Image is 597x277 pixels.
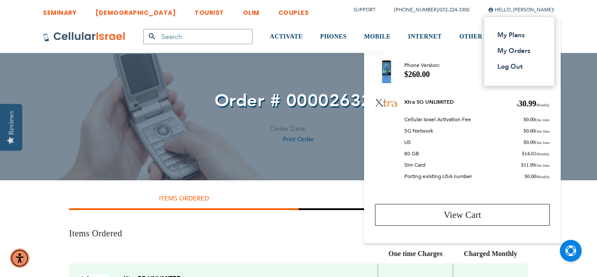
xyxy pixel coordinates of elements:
span: 80 GB [404,150,419,157]
span: OTHER SERVICES [459,33,517,40]
a: PHONES [320,21,347,53]
div: Reviews [7,111,15,135]
div: Accessibility Menu [10,249,29,268]
span: 0.00 [524,127,550,134]
dt: Phone Version [404,60,440,70]
span: One time [535,140,550,145]
a: SEMINARY [43,2,76,18]
a: My Plans [497,31,536,39]
a: View Cart [375,204,550,226]
span: View Cart [444,210,481,220]
span: $ [524,116,526,123]
a: Print Order [283,135,314,144]
span: On Hold [287,114,310,122]
span: One time [535,129,550,133]
a: Support [354,7,375,13]
span: Cellular Israel Activation Fee [404,116,471,123]
strong: Items Ordered [159,194,209,203]
span: Hello, [PERSON_NAME]! [488,7,554,13]
a: MOBILE [364,21,391,53]
span: 0.00 [524,116,550,123]
a: INTERNET [408,21,442,53]
span: INTERNET [408,33,442,40]
a: 072-224-3300 [440,7,469,13]
a: Xtra 5G UNLIMITED [404,98,454,105]
span: Charged Monthly [464,250,517,257]
span: 0.00 [524,139,550,146]
span: One time [535,163,550,168]
span: MOBILE [364,33,391,40]
span: 11.99 [521,161,550,168]
span: Porting existing USA number [404,173,472,180]
span: Sim Card [404,161,425,168]
a: [PHONE_NUMBER] [394,7,438,13]
img: Cellular Israel Logo [43,32,126,42]
span: PHONES [320,33,347,40]
img: MEGALIFE B1 Core PRE-ORDER [382,60,391,83]
span: One time Charges [389,250,443,257]
span: 5G Network [404,127,433,134]
span: Order # 000026321 [215,89,383,113]
img: Xtra 5G UNLIMITED [375,98,398,108]
span: 30.99 [517,98,550,109]
span: Monthly [536,103,550,107]
input: Search [143,29,253,44]
span: Monthly [536,152,550,156]
span: $ [517,103,519,107]
a: OTHER SERVICES [459,21,517,53]
span: 0.00 [524,173,550,180]
a: Log Out [497,62,536,71]
span: Monthly [536,175,550,179]
span: $ [524,173,527,179]
a: ACTIVATE [270,21,303,53]
span: ACTIVATE [270,33,303,40]
a: MEGALIFE B1 Core PRE-ORDER [375,60,398,83]
li: / [385,4,469,16]
h3: Items Ordered [69,228,528,239]
span: One time [535,118,550,122]
a: TOURIST [194,2,224,18]
a: OLIM [243,2,260,18]
span: Order Date: [270,124,307,133]
span: $260.00 [404,70,430,79]
a: COUPLES [278,2,309,18]
span: $ [524,139,526,145]
a: [DEMOGRAPHIC_DATA] [95,2,176,18]
span: 14.01 [522,150,550,157]
span: US [404,139,411,146]
span: $ [522,151,524,157]
span: [DATE] [309,125,327,133]
a: My Orders [497,46,536,55]
span: $ [524,128,526,134]
span: $ [521,162,524,168]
